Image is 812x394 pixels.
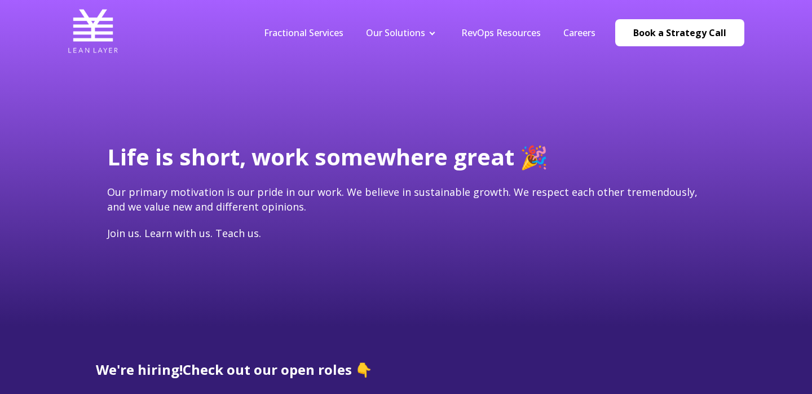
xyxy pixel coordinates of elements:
a: Revenue Strategy [355,85,449,106]
img: Lean Layer Logo [68,6,118,56]
a: Revenue Tech [355,42,449,63]
span: We're hiring! [96,360,183,379]
div: Navigation Menu [253,27,607,39]
span: Life is short, work somewhere great 🎉 [107,141,548,172]
a: RevOps Resources [461,27,541,39]
a: Book a Strategy Call [615,19,744,46]
a: Our Solutions [366,27,425,39]
a: Fractional Services [264,27,343,39]
span: Our primary motivation is our pride in our work. We believe in sustainable growth. We respect eac... [107,185,698,213]
a: Revenue Analytics [355,64,449,85]
span: Join us. Learn with us. Teach us. [107,226,261,240]
a: Careers [563,27,595,39]
span: Check out our open roles 👇 [183,360,372,379]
